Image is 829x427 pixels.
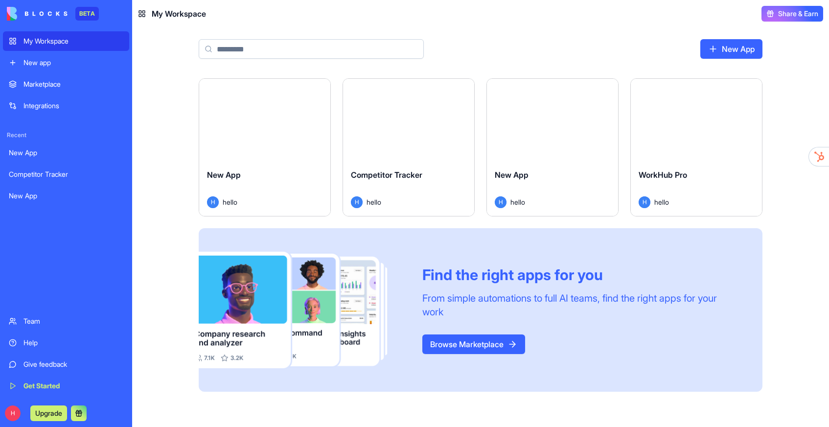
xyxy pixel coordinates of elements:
[3,333,129,353] a: Help
[3,131,129,139] span: Recent
[23,316,123,326] div: Team
[3,165,129,184] a: Competitor Tracker
[3,355,129,374] a: Give feedback
[9,148,123,158] div: New App
[343,78,475,216] a: Competitor TrackerHhello
[9,169,123,179] div: Competitor Tracker
[3,53,129,72] a: New app
[3,311,129,331] a: Team
[510,197,525,207] span: hello
[23,79,123,89] div: Marketplace
[639,196,650,208] span: H
[23,58,123,68] div: New app
[422,334,525,354] a: Browse Marketplace
[23,36,123,46] div: My Workspace
[654,197,669,207] span: hello
[3,143,129,163] a: New App
[639,170,687,180] span: WorkHub Pro
[7,7,99,21] a: BETA
[75,7,99,21] div: BETA
[422,291,739,319] div: From simple automations to full AI teams, find the right apps for your work
[152,8,206,20] span: My Workspace
[761,6,823,22] button: Share & Earn
[351,196,363,208] span: H
[207,170,241,180] span: New App
[30,408,67,418] a: Upgrade
[23,101,123,111] div: Integrations
[9,191,123,201] div: New App
[700,39,762,59] a: New App
[495,170,529,180] span: New App
[367,197,381,207] span: hello
[199,78,331,216] a: New AppHhello
[630,78,762,216] a: WorkHub ProHhello
[486,78,619,216] a: New AppHhello
[3,31,129,51] a: My Workspace
[3,96,129,116] a: Integrations
[351,170,422,180] span: Competitor Tracker
[23,381,123,391] div: Get Started
[23,359,123,369] div: Give feedback
[3,74,129,94] a: Marketplace
[422,266,739,284] div: Find the right apps for you
[7,7,68,21] img: logo
[3,376,129,396] a: Get Started
[778,9,818,19] span: Share & Earn
[495,196,507,208] span: H
[207,196,219,208] span: H
[23,338,123,348] div: Help
[223,197,237,207] span: hello
[30,405,67,421] button: Upgrade
[3,186,129,206] a: New App
[199,252,407,369] img: Frame_181_egmpey.png
[5,405,21,421] span: H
